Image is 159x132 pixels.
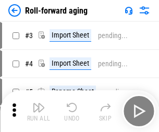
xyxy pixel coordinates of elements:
div: pending... [98,60,128,68]
div: Roll-forward aging [25,6,88,16]
div: Rename Sheet [50,86,96,98]
div: pending... [98,32,128,40]
div: pending... [103,88,132,96]
span: # 4 [25,59,33,68]
img: Back [8,4,21,17]
img: Support [125,6,133,15]
span: # 5 [25,88,33,96]
img: Settings menu [138,4,151,17]
div: Import Sheet [50,29,91,42]
span: # 3 [25,31,33,40]
div: Import Sheet [50,57,91,70]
